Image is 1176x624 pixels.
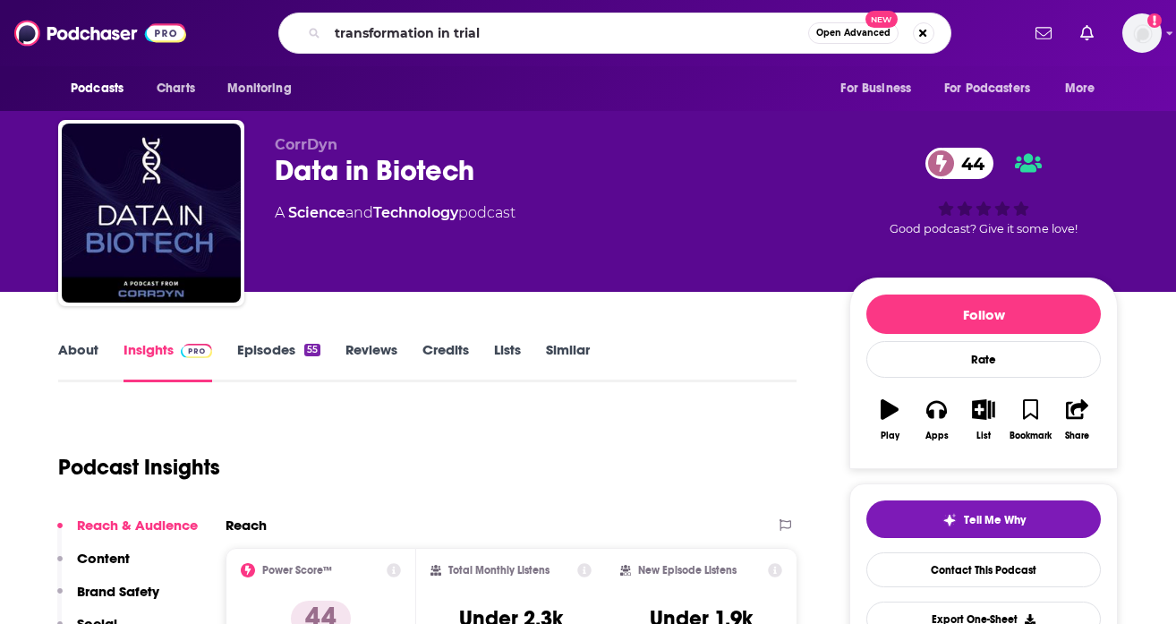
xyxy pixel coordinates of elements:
button: Reach & Audience [57,517,198,550]
button: Content [57,550,130,583]
div: Rate [866,341,1101,378]
button: open menu [1052,72,1118,106]
button: Open AdvancedNew [808,22,899,44]
button: Show profile menu [1122,13,1162,53]
h2: Power Score™ [262,564,332,577]
button: tell me why sparkleTell Me Why [866,500,1101,538]
button: open menu [58,72,147,106]
a: Similar [546,341,590,382]
img: tell me why sparkle [942,513,957,527]
div: Bookmark [1010,431,1052,441]
h2: Reach [226,517,267,534]
a: Show notifications dropdown [1073,18,1101,48]
a: Episodes55 [237,341,320,382]
a: Lists [494,341,521,382]
span: For Business [840,76,911,101]
img: Podchaser - Follow, Share and Rate Podcasts [14,16,186,50]
input: Search podcasts, credits, & more... [328,19,808,47]
span: 44 [943,148,993,179]
span: Charts [157,76,195,101]
button: Bookmark [1007,388,1053,452]
span: Good podcast? Give it some love! [890,222,1078,235]
span: Logged in as allisonstowell [1122,13,1162,53]
button: Brand Safety [57,583,159,616]
svg: Add a profile image [1147,13,1162,28]
span: and [345,204,373,221]
a: Reviews [345,341,397,382]
img: User Profile [1122,13,1162,53]
a: Technology [373,204,458,221]
a: Credits [422,341,469,382]
button: Apps [913,388,959,452]
div: 55 [304,344,320,356]
a: Contact This Podcast [866,552,1101,587]
span: Monitoring [227,76,291,101]
h2: Total Monthly Listens [448,564,550,577]
h1: Podcast Insights [58,454,220,481]
a: About [58,341,98,382]
a: Show notifications dropdown [1028,18,1059,48]
a: 44 [925,148,993,179]
button: Share [1054,388,1101,452]
span: Podcasts [71,76,124,101]
button: Play [866,388,913,452]
h2: New Episode Listens [638,564,737,577]
a: Charts [145,72,206,106]
p: Content [77,550,130,567]
p: Reach & Audience [77,517,198,534]
span: CorrDyn [275,136,337,153]
div: Search podcasts, credits, & more... [278,13,951,54]
div: Apps [925,431,949,441]
div: List [976,431,991,441]
span: For Podcasters [944,76,1030,101]
div: A podcast [275,202,516,224]
button: open menu [215,72,314,106]
button: List [960,388,1007,452]
img: Data in Biotech [62,124,241,303]
span: Open Advanced [816,29,891,38]
a: Science [288,204,345,221]
div: Play [881,431,899,441]
span: More [1065,76,1095,101]
a: InsightsPodchaser Pro [124,341,212,382]
p: Brand Safety [77,583,159,600]
img: Podchaser Pro [181,344,212,358]
div: 44Good podcast? Give it some love! [849,136,1118,247]
span: New [865,11,898,28]
span: Tell Me Why [964,513,1026,527]
button: open menu [933,72,1056,106]
button: Follow [866,295,1101,334]
button: open menu [828,72,933,106]
div: Share [1065,431,1089,441]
